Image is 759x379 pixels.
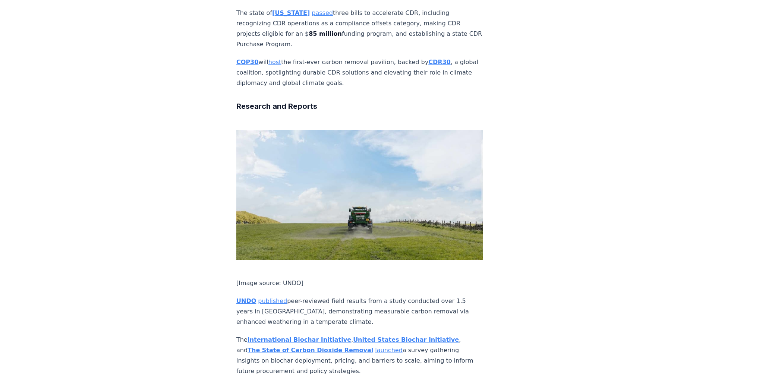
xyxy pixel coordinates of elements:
a: [US_STATE] [272,9,310,16]
a: COP30 [236,59,258,66]
a: UNDO [236,297,256,304]
p: peer-reviewed field results from a study conducted over 1.5 years in [GEOGRAPHIC_DATA], demonstra... [236,296,483,327]
strong: 85 million [309,30,342,37]
a: passed [312,9,333,16]
p: The state of three bills to accelerate CDR, including recognizing CDR operations as a compliance ... [236,8,483,50]
a: launched [375,347,402,354]
a: The State of Carbon Dioxide Removal [248,347,373,354]
p: [Image source: UNDO] [236,278,483,288]
a: International Biochar Initiative [248,336,351,343]
a: host [268,59,281,66]
a: published [258,297,287,304]
a: CDR30 [428,59,451,66]
p: will the first-ever carbon removal pavilion, backed by , a global coalition, spotlighting durable... [236,57,483,88]
strong: Research and Reports [236,102,317,111]
img: blog post image [236,130,483,260]
p: The , , and a survey gathering insights on biochar deployment, pricing, and barriers to scale, ai... [236,335,483,376]
a: United States Biochar Initiative [353,336,459,343]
